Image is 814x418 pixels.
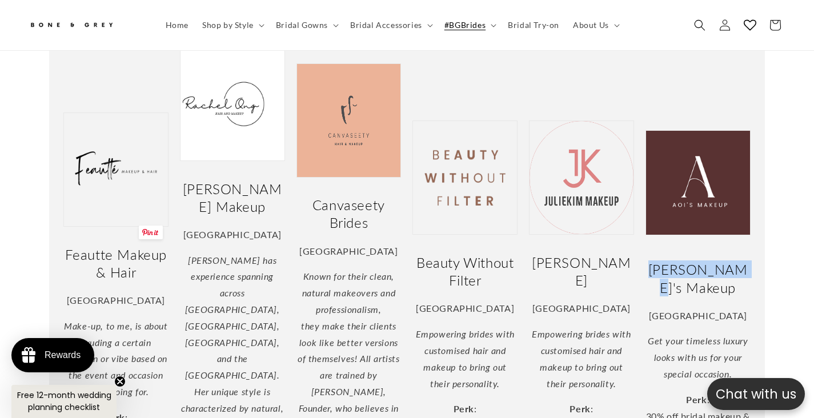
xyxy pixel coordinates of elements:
[159,13,195,37] a: Home
[25,11,147,39] a: Bone and Grey Bridal
[532,328,631,388] i: Empowering brides with customised hair and makeup to bring out their personality.
[645,308,751,324] p: [GEOGRAPHIC_DATA]
[413,254,518,289] h2: Beauty Without Filter
[63,112,169,227] img: Feautte Makeup and Hair | Bone and Grey Bridal Makeup & Hair Partners in Asia
[645,261,751,296] h2: [PERSON_NAME]'s Makeup
[687,13,712,38] summary: Search
[570,404,591,415] b: Perk
[645,130,751,235] img: Aoi Makeup | Bone and Grey Bridal Makeup & Hair Partners in Asia
[529,254,634,289] h2: [PERSON_NAME]
[114,376,126,387] button: Close teaser
[648,336,748,380] i: Get your timeless luxury looks with us for your special occasion.
[296,196,402,232] h2: Canvaseety Brides
[63,292,169,309] p: [GEOGRAPHIC_DATA]
[529,301,634,317] p: [GEOGRAPHIC_DATA]
[707,378,805,410] button: Open chatbox
[17,389,111,413] span: Free 12-month wedding planning checklist
[707,384,805,404] p: Chat with us
[413,301,518,317] p: [GEOGRAPHIC_DATA]
[413,121,518,235] img: Beauty Without Filter | Bone and Grey Bridal Makeup & Hair Partners in Asia
[11,385,117,418] div: Free 12-month wedding planning checklistClose teaser
[63,246,169,281] h2: Feautte Makeup & Hair
[508,20,559,30] span: Bridal Try-on
[454,404,474,415] b: Perk
[416,328,515,388] i: Empowering brides with customised hair and makeup to bring out their personality.
[296,63,402,178] img: Canvaseety Brides | Bone and Grey Bridal Makeup & Hair Partners in Asia
[29,16,114,35] img: Bone and Grey Bridal
[45,350,81,360] div: Rewards
[566,13,624,37] summary: About Us
[269,13,343,37] summary: Bridal Gowns
[195,13,269,37] summary: Shop by Style
[180,180,285,215] h2: [PERSON_NAME] Makeup
[501,13,566,37] a: Bridal Try-on
[573,20,609,30] span: About Us
[276,20,328,30] span: Bridal Gowns
[529,121,634,235] img: Julie Kim Makeup | Bone and Grey Bridal Makeup & Hair Partners in Asia
[343,13,438,37] summary: Bridal Accessories
[64,320,167,397] i: Make-up, to me, is about exuding a certain emotion or vibe based on the event and occasion you're...
[438,13,501,37] summary: #BGBrides
[166,20,189,30] span: Home
[202,20,254,30] span: Shop by Style
[296,243,402,260] p: [GEOGRAPHIC_DATA]
[444,20,486,30] span: #BGBrides
[350,20,422,30] span: Bridal Accessories
[180,47,285,161] img: Rachel Ong Makeup | Bone and Grey Bridal Makeup & Hair Partners in Asia
[686,394,707,405] b: Perk
[180,227,285,243] p: [GEOGRAPHIC_DATA]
